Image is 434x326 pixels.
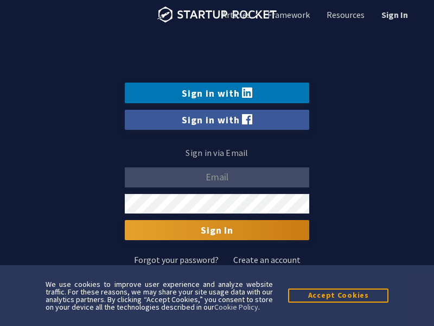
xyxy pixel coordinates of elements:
[125,220,309,240] input: Sign In
[134,255,219,264] a: Forgot your password?
[214,302,258,312] a: Cookie Policy
[125,83,309,103] a: Sign in with
[288,289,388,302] button: Accept Cookies
[233,255,301,264] a: Create an account
[265,9,310,21] a: Framework
[324,9,365,21] a: Resources
[379,9,408,21] a: Sign In
[220,9,251,21] a: Articles
[125,145,309,161] p: Sign in via Email
[46,280,273,311] div: We use cookies to improve user experience and analyze website traffic. For these reasons, we may ...
[125,110,309,130] a: Sign in with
